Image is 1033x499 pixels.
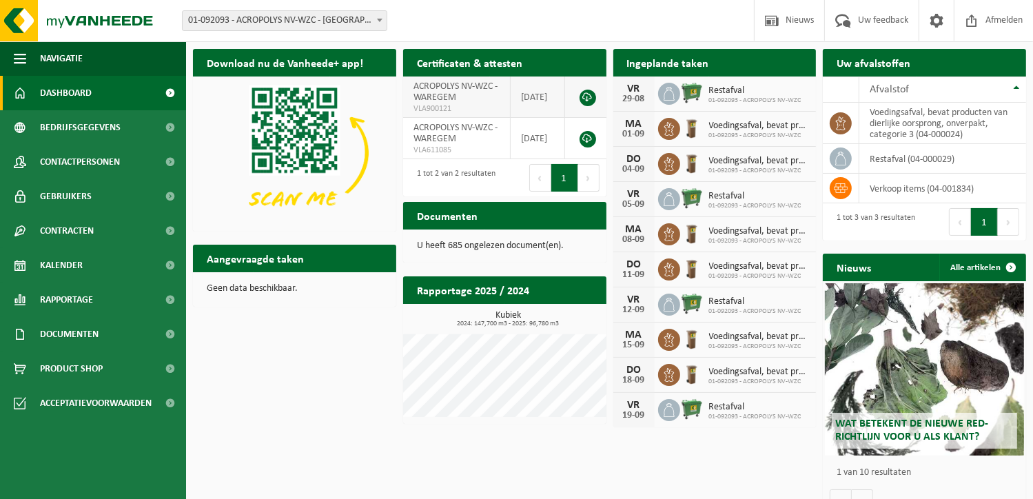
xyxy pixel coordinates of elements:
span: 01-092093 - ACROPOLYS NV-WZC [709,413,801,421]
p: U heeft 685 ongelezen document(en). [417,241,593,251]
span: Voedingsafval, bevat producten van dierlijke oorsprong, onverpakt, categorie 3 [709,261,810,272]
span: 01-092093 - ACROPOLYS NV-WZC [709,307,801,316]
span: Voedingsafval, bevat producten van dierlijke oorsprong, onverpakt, categorie 3 [709,156,810,167]
h2: Aangevraagde taken [193,245,318,272]
span: Documenten [40,317,99,352]
img: WB-0140-HPE-BN-01 [680,362,704,385]
div: 1 tot 3 van 3 resultaten [830,207,915,237]
h2: Documenten [403,202,491,229]
span: 01-092093 - ACROPOLYS NV-WZC - WAREGEM [182,10,387,31]
span: Contracten [40,214,94,248]
span: Voedingsafval, bevat producten van dierlijke oorsprong, onverpakt, categorie 3 [709,226,810,237]
button: 1 [551,164,578,192]
button: Next [998,208,1019,236]
span: Restafval [709,402,801,413]
span: 01-092093 - ACROPOLYS NV-WZC [709,96,801,105]
div: DO [620,365,648,376]
span: Wat betekent de nieuwe RED-richtlijn voor u als klant? [835,418,988,442]
img: WB-0140-HPE-BN-01 [680,327,704,350]
span: Kalender [40,248,83,283]
div: 29-08 [620,94,648,104]
img: WB-0660-HPE-GN-01 [680,81,704,104]
a: Wat betekent de nieuwe RED-richtlijn voor u als klant? [825,283,1024,456]
img: WB-0660-HPE-GN-01 [680,292,704,315]
span: 01-092093 - ACROPOLYS NV-WZC [709,167,810,175]
img: WB-0140-HPE-BN-01 [680,151,704,174]
td: [DATE] [511,77,565,118]
h2: Certificaten & attesten [403,49,536,76]
div: 12-09 [620,305,648,315]
h2: Download nu de Vanheede+ app! [193,49,377,76]
button: Previous [949,208,971,236]
img: Download de VHEPlus App [193,77,396,229]
p: Geen data beschikbaar. [207,284,382,294]
div: 04-09 [620,165,648,174]
a: Bekijk rapportage [504,303,605,331]
span: 01-092093 - ACROPOLYS NV-WZC [709,132,810,140]
img: WB-0140-HPE-BN-01 [680,221,704,245]
div: MA [620,329,648,340]
td: [DATE] [511,118,565,159]
div: VR [620,400,648,411]
span: VLA611085 [413,145,500,156]
td: voedingsafval, bevat producten van dierlijke oorsprong, onverpakt, categorie 3 (04-000024) [859,103,1026,144]
span: VLA900121 [413,103,500,114]
div: VR [620,294,648,305]
h2: Uw afvalstoffen [823,49,924,76]
img: WB-0660-HPE-GN-01 [680,186,704,210]
span: Dashboard [40,76,92,110]
span: Restafval [709,191,801,202]
span: Product Shop [40,352,103,386]
td: restafval (04-000029) [859,144,1026,174]
span: Restafval [709,296,801,307]
p: 1 van 10 resultaten [837,468,1019,478]
td: verkoop items (04-001834) [859,174,1026,203]
span: Gebruikers [40,179,92,214]
span: Voedingsafval, bevat producten van dierlijke oorsprong, onverpakt, categorie 3 [709,121,810,132]
div: MA [620,119,648,130]
button: Next [578,164,600,192]
h2: Rapportage 2025 / 2024 [403,276,543,303]
span: 01-092093 - ACROPOLYS NV-WZC [709,272,810,281]
span: Bedrijfsgegevens [40,110,121,145]
span: 01-092093 - ACROPOLYS NV-WZC [709,202,801,210]
div: 15-09 [620,340,648,350]
div: VR [620,189,648,200]
a: Alle artikelen [939,254,1025,281]
span: Voedingsafval, bevat producten van dierlijke oorsprong, onverpakt, categorie 3 [709,332,810,343]
div: 05-09 [620,200,648,210]
h2: Ingeplande taken [613,49,723,76]
span: Afvalstof [870,84,909,95]
span: Acceptatievoorwaarden [40,386,152,420]
span: Navigatie [40,41,83,76]
div: 1 tot 2 van 2 resultaten [410,163,495,193]
div: 11-09 [620,270,648,280]
div: 01-09 [620,130,648,139]
span: 01-092093 - ACROPOLYS NV-WZC [709,343,810,351]
span: Voedingsafval, bevat producten van dierlijke oorsprong, onverpakt, categorie 3 [709,367,810,378]
span: Contactpersonen [40,145,120,179]
span: 01-092093 - ACROPOLYS NV-WZC [709,237,810,245]
div: DO [620,259,648,270]
img: WB-0140-HPE-BN-01 [680,116,704,139]
button: 1 [971,208,998,236]
div: 19-09 [620,411,648,420]
span: 01-092093 - ACROPOLYS NV-WZC - WAREGEM [183,11,387,30]
span: ACROPOLYS NV-WZC - WAREGEM [413,81,498,103]
div: DO [620,154,648,165]
span: Rapportage [40,283,93,317]
span: Restafval [709,85,801,96]
span: 2024: 147,700 m3 - 2025: 96,780 m3 [410,320,606,327]
span: ACROPOLYS NV-WZC - WAREGEM [413,123,498,144]
h2: Nieuws [823,254,885,281]
div: 18-09 [620,376,648,385]
div: VR [620,83,648,94]
img: WB-0660-HPE-GN-01 [680,397,704,420]
button: Previous [529,164,551,192]
div: MA [620,224,648,235]
div: 08-09 [620,235,648,245]
h3: Kubiek [410,311,606,327]
img: WB-0140-HPE-BN-01 [680,256,704,280]
span: 01-092093 - ACROPOLYS NV-WZC [709,378,810,386]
